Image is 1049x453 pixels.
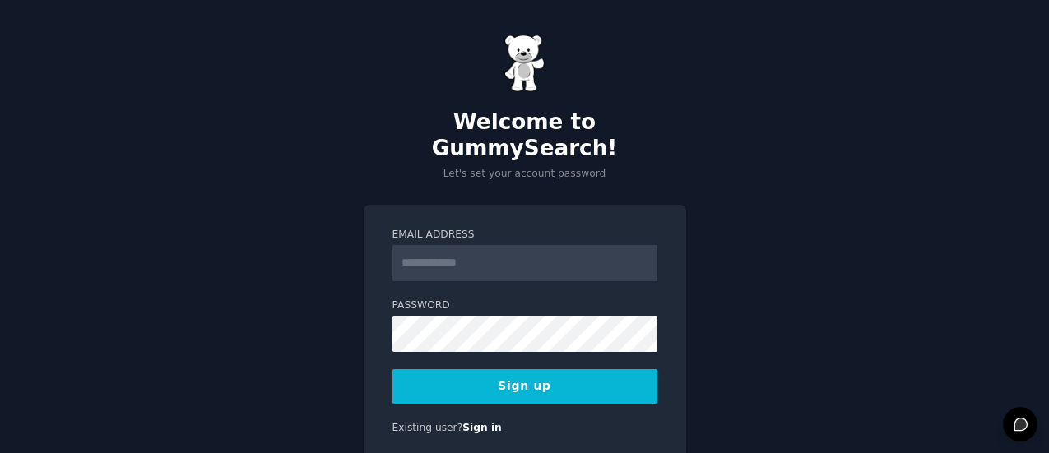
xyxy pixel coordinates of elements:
img: Gummy Bear [504,35,545,92]
label: Email Address [392,228,657,243]
a: Sign in [462,422,502,433]
h2: Welcome to GummySearch! [364,109,686,161]
span: Existing user? [392,422,463,433]
label: Password [392,298,657,313]
button: Sign up [392,369,657,404]
p: Let's set your account password [364,167,686,182]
